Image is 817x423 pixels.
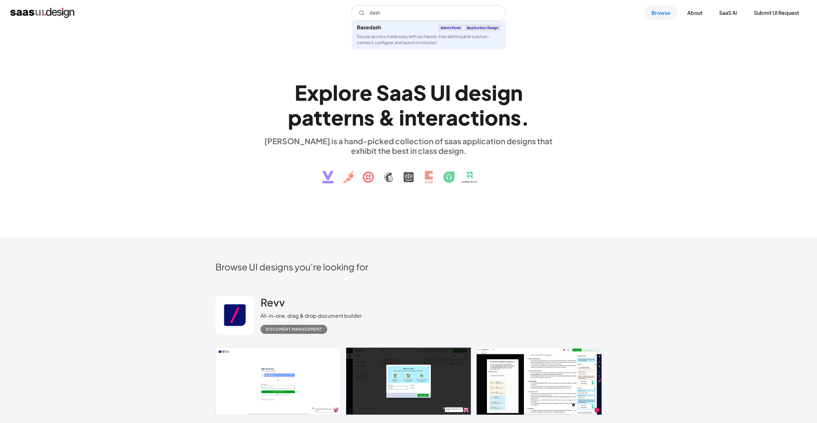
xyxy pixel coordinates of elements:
div: s [364,105,375,130]
a: SaaS Ai [711,6,745,20]
div: n [510,80,523,105]
div: e [331,105,344,130]
h2: Revv [261,296,285,309]
div: Admin Panel [438,24,463,31]
div: p [288,105,302,130]
h1: Explore SaaS UI design patterns & interactions. [261,80,557,130]
div: x [307,80,319,105]
div: a [401,80,413,105]
a: Submit UI Request [746,6,807,20]
div: t [417,105,425,130]
div: [PERSON_NAME] is a hand-picked collection of saas application designs that exhibit the best in cl... [261,136,557,155]
div: S [413,80,426,105]
div: Application Design [464,24,500,31]
a: Browse [644,6,678,20]
div: e [360,80,372,105]
div: n [498,105,510,130]
div: a [446,105,458,130]
div: Basedash [357,25,381,30]
div: & [378,105,395,130]
div: e [425,105,438,130]
div: U [430,80,445,105]
div: i [492,80,497,105]
a: Revv [261,296,285,312]
img: text, icon, saas logo [311,155,506,189]
div: l [333,80,338,105]
div: E [295,80,307,105]
a: BasedashAdmin PanelApplication DesignSecure access made easy with our hassle-free admin panel sol... [352,21,506,50]
div: s [510,105,521,130]
input: Search UI designs you're looking for... [351,5,506,21]
div: a [389,80,401,105]
div: i [399,105,404,130]
div: o [485,105,498,130]
div: r [344,105,352,130]
div: i [479,105,485,130]
h2: Browse UI designs you’re looking for [215,261,602,272]
div: . [521,105,529,130]
div: Document Management [266,325,322,333]
div: n [404,105,417,130]
div: t [322,105,331,130]
a: About [679,6,710,20]
div: All-in-one, drag & drop document builder [261,312,362,320]
div: I [445,80,451,105]
div: Secure access made easy with our hassle-free admin panel solution - connect, configure, and launc... [357,33,500,46]
div: n [352,105,364,130]
div: t [314,105,322,130]
div: r [352,80,360,105]
div: s [481,80,492,105]
div: r [438,105,446,130]
div: o [338,80,352,105]
div: g [497,80,510,105]
div: c [458,105,470,130]
div: p [319,80,333,105]
div: e [469,80,481,105]
div: d [455,80,469,105]
div: a [302,105,314,130]
div: S [376,80,389,105]
div: t [470,105,479,130]
form: Email Form [351,5,506,21]
a: home [10,8,74,18]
